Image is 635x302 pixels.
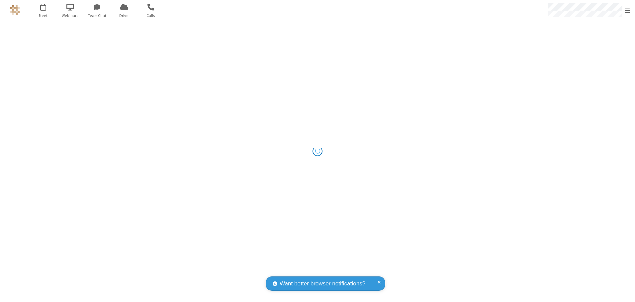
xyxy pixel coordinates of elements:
[138,13,163,19] span: Calls
[280,279,365,288] span: Want better browser notifications?
[85,13,110,19] span: Team Chat
[58,13,83,19] span: Webinars
[112,13,136,19] span: Drive
[31,13,56,19] span: Meet
[10,5,20,15] img: QA Selenium DO NOT DELETE OR CHANGE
